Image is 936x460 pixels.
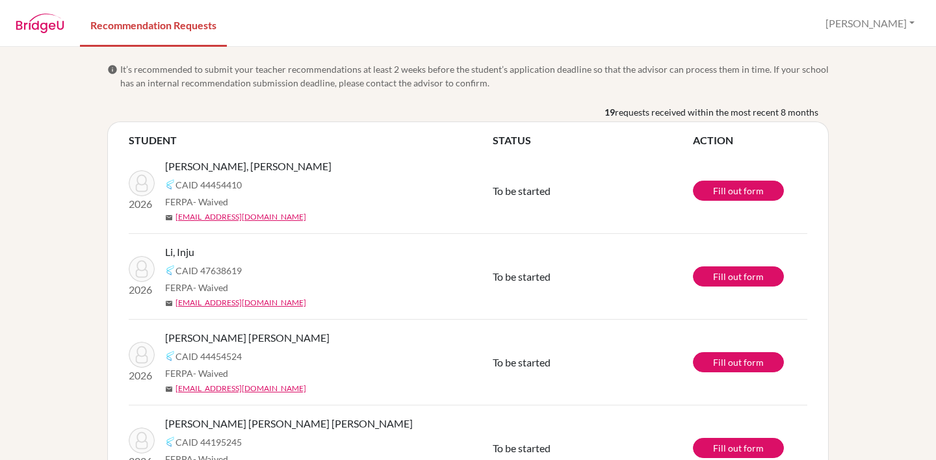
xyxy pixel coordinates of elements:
img: BridgeU logo [16,14,64,33]
span: To be started [493,270,551,283]
img: Ortiz Stoessel, Sebastian Jose [129,170,155,196]
a: Recommendation Requests [80,2,227,47]
th: ACTION [693,133,807,148]
button: [PERSON_NAME] [820,11,920,36]
a: [EMAIL_ADDRESS][DOMAIN_NAME] [175,383,306,394]
img: Common App logo [165,351,175,361]
span: [PERSON_NAME] [PERSON_NAME] [165,330,330,346]
span: CAID 44195245 [175,435,242,449]
span: CAID 44454410 [175,178,242,192]
span: info [107,64,118,75]
img: Li, Inju [129,256,155,282]
span: [PERSON_NAME] [PERSON_NAME] [PERSON_NAME] [165,416,413,431]
p: 2026 [129,368,155,383]
span: To be started [493,442,551,454]
span: mail [165,385,173,393]
img: Pereira Lopez, Sofia Maria Jose [129,428,155,454]
a: [EMAIL_ADDRESS][DOMAIN_NAME] [175,297,306,309]
a: Fill out form [693,352,784,372]
span: - Waived [193,196,228,207]
a: [EMAIL_ADDRESS][DOMAIN_NAME] [175,211,306,223]
span: mail [165,300,173,307]
span: FERPA [165,195,228,209]
p: 2026 [129,196,155,212]
span: Li, Inju [165,244,194,260]
p: 2026 [129,282,155,298]
span: FERPA [165,366,228,380]
span: FERPA [165,281,228,294]
span: It’s recommended to submit your teacher recommendations at least 2 weeks before the student’s app... [120,62,829,90]
span: [PERSON_NAME], [PERSON_NAME] [165,159,331,174]
th: STUDENT [129,133,493,148]
a: Fill out form [693,181,784,201]
span: To be started [493,185,551,197]
a: Fill out form [693,438,784,458]
th: STATUS [493,133,693,148]
img: Common App logo [165,179,175,190]
a: Fill out form [693,266,784,287]
span: CAID 44454524 [175,350,242,363]
span: mail [165,214,173,222]
img: Common App logo [165,437,175,447]
span: To be started [493,356,551,368]
img: Sandino Arguello, Ana Sofia [129,342,155,368]
b: 19 [604,105,615,119]
span: CAID 47638619 [175,264,242,277]
img: Common App logo [165,265,175,275]
span: - Waived [193,368,228,379]
span: - Waived [193,282,228,293]
span: requests received within the most recent 8 months [615,105,818,119]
